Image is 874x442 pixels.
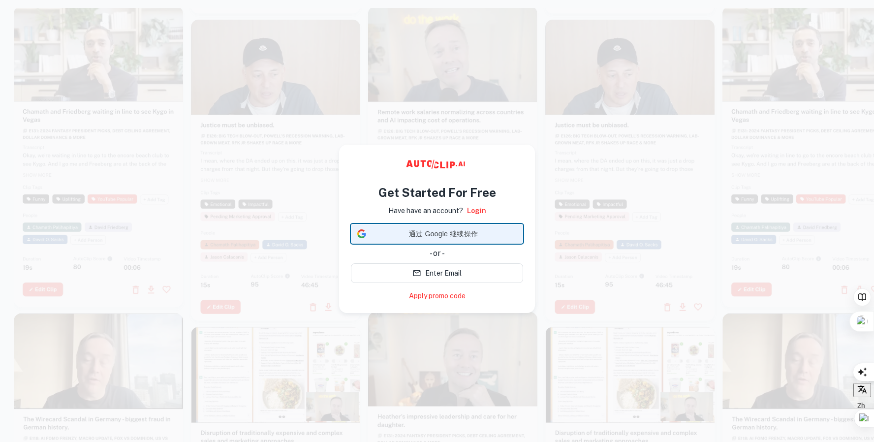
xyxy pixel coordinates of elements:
div: - or - [351,248,523,259]
span: 通过 Google 继续操作 [370,229,517,239]
div: 通过 Google 继续操作 [351,224,523,244]
button: Enter Email [351,263,523,283]
a: Apply promo code [409,291,466,301]
h4: Get Started For Free [378,184,496,201]
p: Have have an account? [388,205,463,216]
a: Login [467,205,486,216]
